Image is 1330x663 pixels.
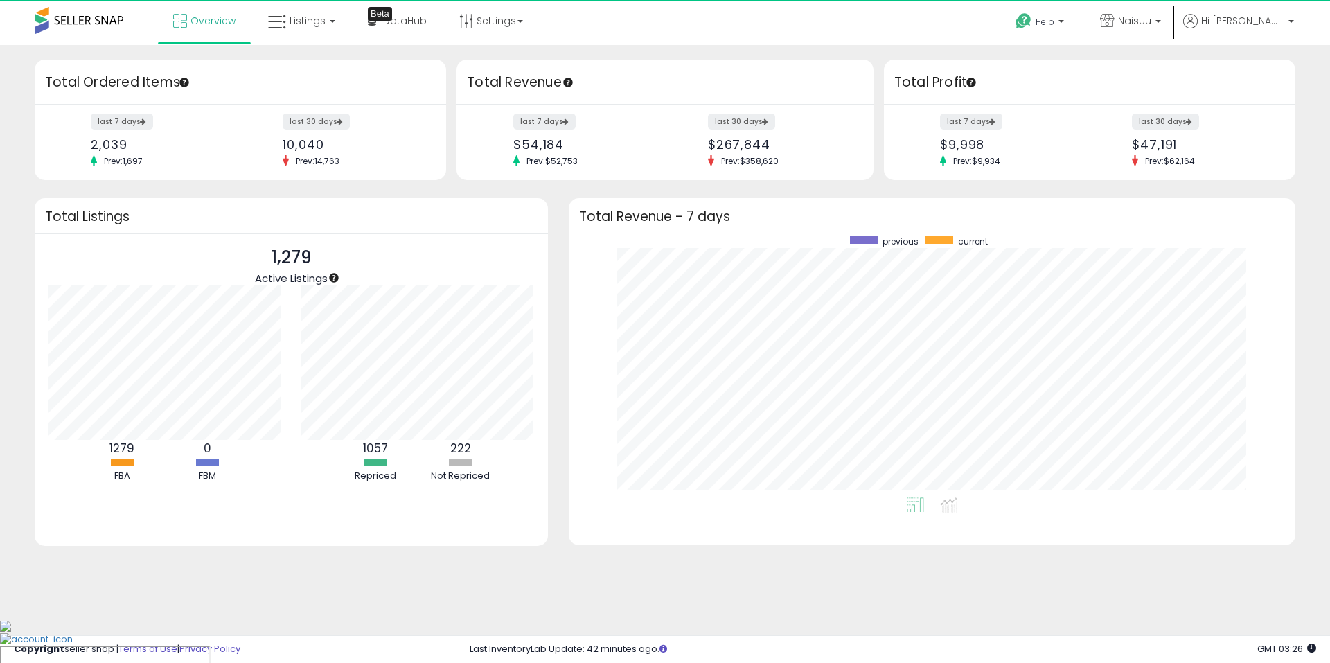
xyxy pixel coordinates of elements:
span: Prev: $9,934 [946,155,1007,167]
b: 1279 [109,440,134,457]
h3: Total Revenue - 7 days [579,211,1285,222]
div: Tooltip anchor [368,7,392,21]
h3: Total Profit [894,73,1285,92]
h3: Total Listings [45,211,538,222]
label: last 30 days [1132,114,1199,130]
label: last 7 days [513,114,576,130]
div: FBA [80,470,163,483]
span: Prev: $52,753 [520,155,585,167]
b: 1057 [363,440,388,457]
div: 2,039 [91,137,230,152]
span: Overview [190,14,236,28]
h3: Total Revenue [467,73,863,92]
a: Help [1004,2,1078,45]
span: Active Listings [255,271,328,285]
label: last 30 days [283,114,350,130]
span: Prev: $62,164 [1138,155,1202,167]
div: $9,998 [940,137,1079,152]
div: Tooltip anchor [562,76,574,89]
span: Prev: 14,763 [289,155,346,167]
span: current [958,236,988,247]
p: 1,279 [255,245,328,271]
span: Hi [PERSON_NAME] [1201,14,1284,28]
span: Prev: $358,620 [714,155,786,167]
b: 222 [450,440,471,457]
span: Help [1036,16,1054,28]
div: $47,191 [1132,137,1271,152]
span: previous [883,236,919,247]
label: last 7 days [91,114,153,130]
div: $54,184 [513,137,655,152]
div: Repriced [334,470,417,483]
div: Not Repriced [419,470,502,483]
div: Tooltip anchor [178,76,190,89]
span: Naisuu [1118,14,1151,28]
div: FBM [166,470,249,483]
div: Tooltip anchor [328,272,340,284]
span: Prev: 1,697 [97,155,150,167]
div: 10,040 [283,137,422,152]
span: DataHub [383,14,427,28]
h3: Total Ordered Items [45,73,436,92]
div: $267,844 [708,137,849,152]
i: Get Help [1015,12,1032,30]
b: 0 [204,440,211,457]
a: Hi [PERSON_NAME] [1183,14,1294,45]
label: last 30 days [708,114,775,130]
label: last 7 days [940,114,1002,130]
span: Listings [290,14,326,28]
div: Tooltip anchor [965,76,977,89]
